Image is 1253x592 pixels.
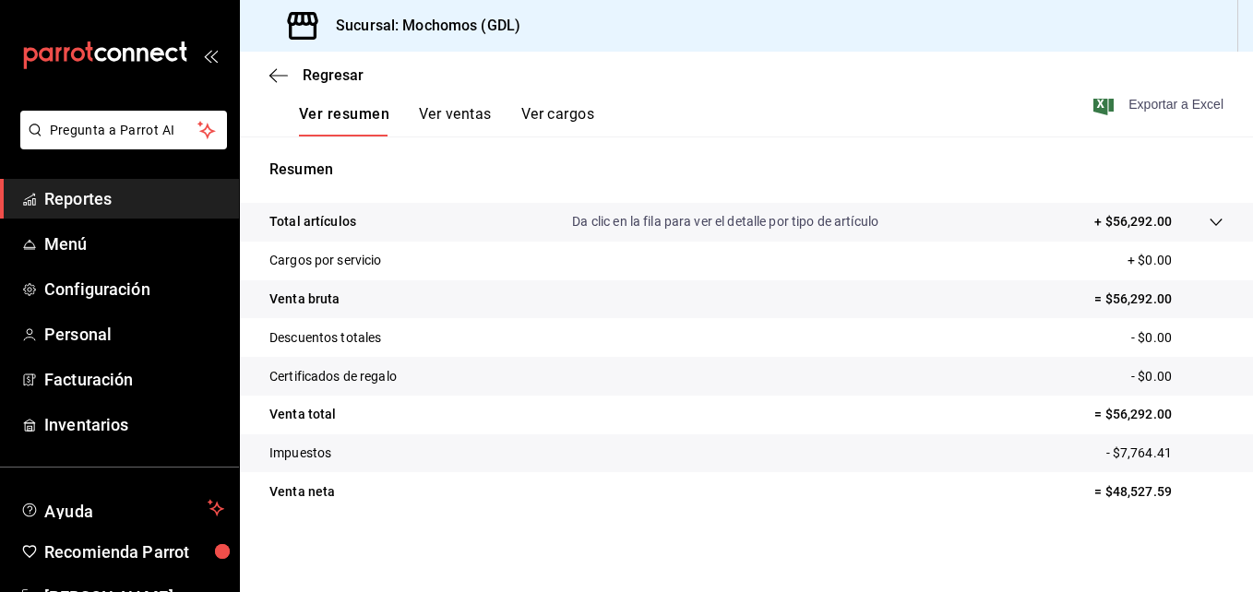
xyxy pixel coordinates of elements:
button: Ver ventas [419,105,492,136]
span: Personal [44,322,224,347]
p: + $56,292.00 [1094,212,1172,231]
span: Configuración [44,277,224,302]
p: Venta bruta [269,290,340,309]
span: Ayuda [44,497,200,519]
button: Exportar a Excel [1097,93,1223,115]
p: Total artículos [269,212,356,231]
span: Pregunta a Parrot AI [50,121,198,140]
div: navigation tabs [299,105,594,136]
button: Ver cargos [521,105,595,136]
span: Regresar [303,66,364,84]
span: Recomienda Parrot [44,539,224,564]
p: - $0.00 [1131,328,1223,348]
p: Cargos por servicio [269,251,382,270]
p: Resumen [269,159,1223,181]
span: Inventarios [44,412,224,437]
button: Ver resumen [299,105,389,136]
p: Impuestos [269,444,331,463]
p: Venta neta [269,482,335,502]
p: - $7,764.41 [1106,444,1223,463]
a: Pregunta a Parrot AI [13,134,227,153]
p: Venta total [269,405,336,424]
p: + $0.00 [1128,251,1223,270]
p: = $56,292.00 [1094,405,1223,424]
span: Facturación [44,367,224,392]
p: Descuentos totales [269,328,381,348]
p: - $0.00 [1131,367,1223,386]
button: Pregunta a Parrot AI [20,111,227,149]
p: Certificados de regalo [269,367,397,386]
button: Regresar [269,66,364,84]
span: Reportes [44,186,224,211]
button: open_drawer_menu [203,48,218,63]
p: Da clic en la fila para ver el detalle por tipo de artículo [572,212,878,231]
span: Menú [44,231,224,256]
p: = $56,292.00 [1094,290,1223,309]
h3: Sucursal: Mochomos (GDL) [321,15,520,37]
p: = $48,527.59 [1094,482,1223,502]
